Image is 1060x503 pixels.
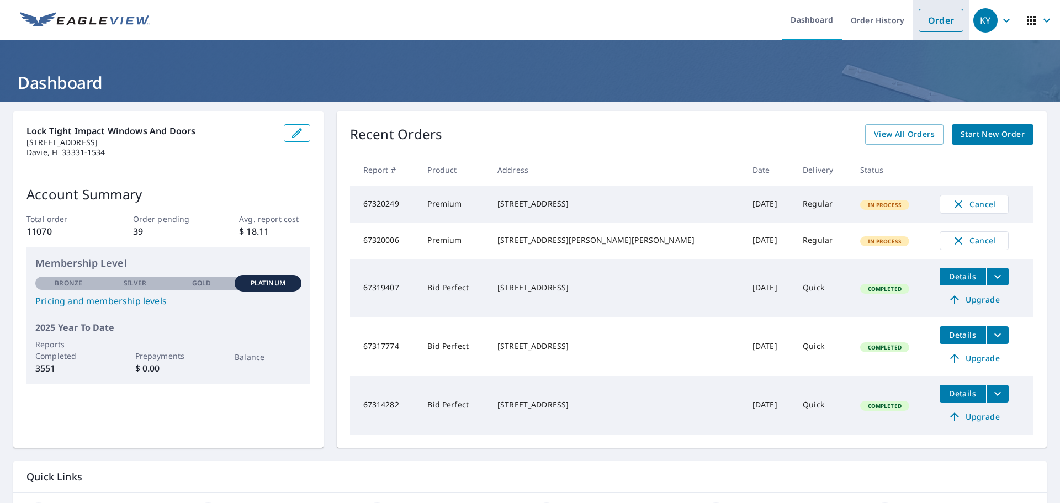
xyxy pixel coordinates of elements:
td: Regular [794,186,851,223]
p: 11070 [26,225,97,238]
button: detailsBtn-67317774 [940,326,986,344]
span: View All Orders [874,128,935,141]
td: 67320249 [350,186,419,223]
div: [STREET_ADDRESS] [497,399,735,410]
button: Cancel [940,195,1009,214]
a: Upgrade [940,408,1009,426]
span: Cancel [951,198,997,211]
th: Report # [350,153,419,186]
span: Completed [861,343,908,351]
p: Gold [192,278,211,288]
td: Bid Perfect [418,376,489,435]
a: Upgrade [940,350,1009,367]
a: Order [919,9,963,32]
span: Completed [861,285,908,293]
p: 39 [133,225,204,238]
td: 67314282 [350,376,419,435]
div: [STREET_ADDRESS][PERSON_NAME][PERSON_NAME] [497,235,735,246]
td: Quick [794,376,851,435]
p: 3551 [35,362,102,375]
button: Cancel [940,231,1009,250]
td: Premium [418,223,489,259]
td: Bid Perfect [418,317,489,376]
a: Pricing and membership levels [35,294,301,308]
p: Membership Level [35,256,301,271]
p: Bronze [55,278,82,288]
p: Total order [26,213,97,225]
p: Order pending [133,213,204,225]
button: filesDropdownBtn-67317774 [986,326,1009,344]
a: Upgrade [940,291,1009,309]
div: [STREET_ADDRESS] [497,198,735,209]
span: Details [946,388,979,399]
span: Start New Order [961,128,1025,141]
div: [STREET_ADDRESS] [497,282,735,293]
img: EV Logo [20,12,150,29]
a: Start New Order [952,124,1033,145]
div: [STREET_ADDRESS] [497,341,735,352]
th: Status [851,153,931,186]
button: detailsBtn-67314282 [940,385,986,403]
td: [DATE] [744,223,794,259]
button: filesDropdownBtn-67314282 [986,385,1009,403]
p: Davie, FL 33331-1534 [26,147,275,157]
button: detailsBtn-67319407 [940,268,986,285]
p: Balance [235,351,301,363]
p: Lock Tight Impact Windows and Doors [26,124,275,137]
th: Date [744,153,794,186]
th: Address [489,153,744,186]
td: 67317774 [350,317,419,376]
span: In Process [861,237,909,245]
p: Silver [124,278,147,288]
td: 67319407 [350,259,419,317]
span: Cancel [951,234,997,247]
button: filesDropdownBtn-67319407 [986,268,1009,285]
p: $ 0.00 [135,362,202,375]
p: Recent Orders [350,124,443,145]
span: Details [946,330,979,340]
p: Account Summary [26,184,310,204]
p: Quick Links [26,470,1033,484]
td: Quick [794,317,851,376]
p: 2025 Year To Date [35,321,301,334]
p: Reports Completed [35,338,102,362]
a: View All Orders [865,124,944,145]
th: Delivery [794,153,851,186]
td: [DATE] [744,186,794,223]
td: Quick [794,259,851,317]
span: Upgrade [946,410,1002,423]
td: Bid Perfect [418,259,489,317]
h1: Dashboard [13,71,1047,94]
p: Platinum [251,278,285,288]
div: KY [973,8,998,33]
td: 67320006 [350,223,419,259]
td: Premium [418,186,489,223]
span: Completed [861,402,908,410]
th: Product [418,153,489,186]
td: [DATE] [744,259,794,317]
span: Upgrade [946,352,1002,365]
p: $ 18.11 [239,225,310,238]
td: [DATE] [744,317,794,376]
td: [DATE] [744,376,794,435]
span: Upgrade [946,293,1002,306]
td: Regular [794,223,851,259]
p: Prepayments [135,350,202,362]
p: [STREET_ADDRESS] [26,137,275,147]
span: In Process [861,201,909,209]
p: Avg. report cost [239,213,310,225]
span: Details [946,271,979,282]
